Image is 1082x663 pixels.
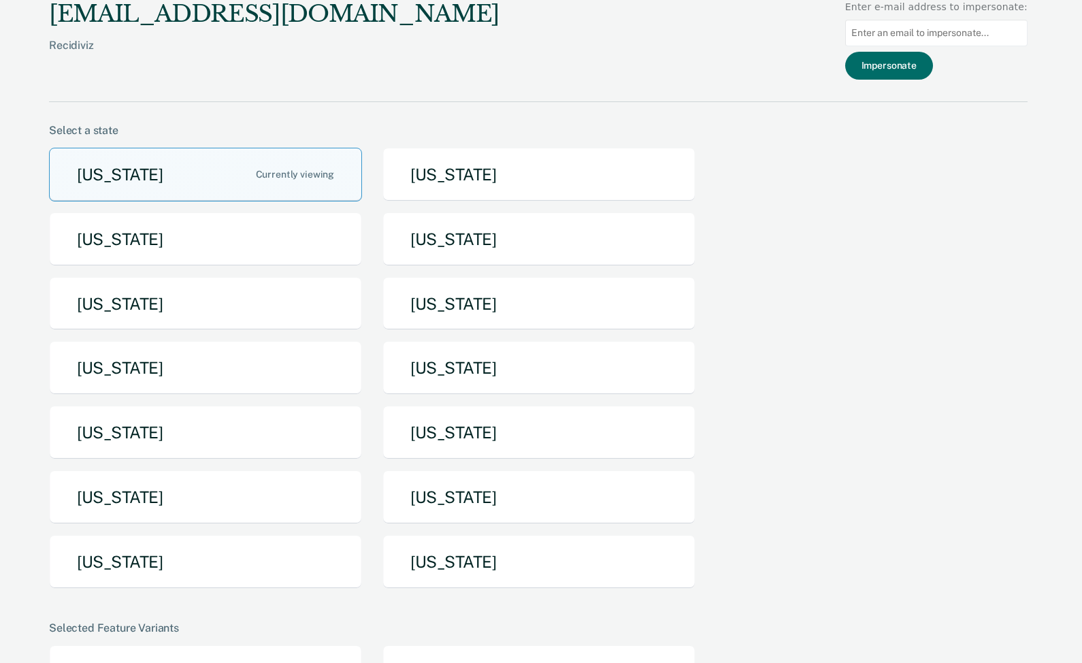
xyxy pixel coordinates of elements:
button: [US_STATE] [49,535,362,589]
div: Recidiviz [49,39,499,74]
div: Select a state [49,124,1028,137]
button: [US_STATE] [382,341,695,395]
button: [US_STATE] [382,148,695,201]
button: [US_STATE] [382,406,695,459]
button: Impersonate [845,52,933,80]
div: Selected Feature Variants [49,621,1028,634]
button: [US_STATE] [382,535,695,589]
button: [US_STATE] [382,277,695,331]
input: Enter an email to impersonate... [845,20,1028,46]
button: [US_STATE] [49,212,362,266]
button: [US_STATE] [49,406,362,459]
button: [US_STATE] [49,341,362,395]
button: [US_STATE] [49,148,362,201]
button: [US_STATE] [49,470,362,524]
button: [US_STATE] [382,212,695,266]
button: [US_STATE] [49,277,362,331]
button: [US_STATE] [382,470,695,524]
